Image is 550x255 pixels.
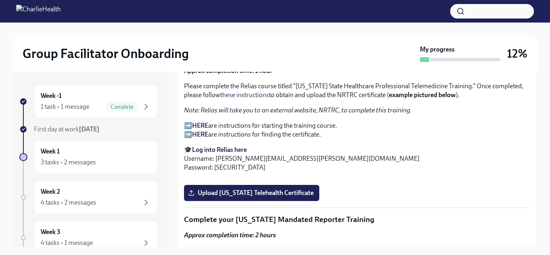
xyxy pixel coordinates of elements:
[41,158,96,167] div: 3 tasks • 2 messages
[19,125,158,134] a: First day at work[DATE]
[41,91,62,100] h6: Week -1
[41,187,60,196] h6: Week 2
[19,221,158,255] a: Week 34 tasks • 1 message
[184,231,276,239] strong: Approx completion time: 2 hours
[34,125,99,133] span: First day at work
[184,121,530,139] p: ➡️ are instructions for starting the training course. ➡️ are instructions for finding the certifi...
[507,46,527,61] h3: 12%
[41,198,96,207] div: 4 tasks • 2 messages
[19,85,158,118] a: Week -11 task • 1 messageComplete
[184,106,412,114] em: Note: Relias will take you to an external website, NRTRC, to complete this training.
[192,146,247,153] a: Log into Relias here
[184,145,530,172] p: 🎓 Username: [PERSON_NAME][EMAIL_ADDRESS][PERSON_NAME][DOMAIN_NAME] Password: [SECURITY_DATA]
[16,5,61,18] img: CharlieHealth
[41,102,89,111] div: 1 task • 1 message
[19,180,158,214] a: Week 24 tasks • 2 messages
[184,185,319,201] label: Upload [US_STATE] Telehealth Certificate
[23,46,189,62] h2: Group Facilitator Onboarding
[79,125,99,133] strong: [DATE]
[184,214,530,225] p: Complete your [US_STATE] Mandated Reporter Training
[19,140,158,174] a: Week 13 tasks • 2 messages
[420,45,455,54] strong: My progress
[41,238,93,247] div: 4 tasks • 1 message
[184,82,530,100] p: Please complete the Relias course titled "[US_STATE] State Healthcare Professional Telemedicine T...
[41,228,60,236] h6: Week 3
[190,189,314,197] span: Upload [US_STATE] Telehealth Certificate
[192,122,208,129] a: HERE
[220,91,269,99] a: these instructions
[41,147,60,156] h6: Week 1
[389,91,456,99] strong: example pictured below
[184,67,273,75] strong: Approx completion time: 1 hour
[106,104,138,110] span: Complete
[192,131,208,138] a: HERE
